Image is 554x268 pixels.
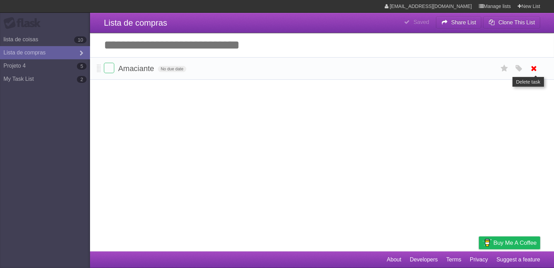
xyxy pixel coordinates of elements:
a: About [387,253,401,266]
span: No due date [158,66,186,72]
img: Buy me a coffee [482,237,492,249]
b: Share List [451,19,476,25]
b: 10 [74,36,87,43]
b: Clone This List [498,19,535,25]
b: Saved [413,19,429,25]
span: Lista de compras [104,18,167,27]
span: Buy me a coffee [493,237,537,249]
b: 2 [77,76,87,83]
b: 5 [77,63,87,70]
label: Star task [498,63,511,74]
button: Clone This List [483,16,540,29]
label: Done [104,63,114,73]
span: Amaciante [118,64,156,73]
a: Suggest a feature [497,253,540,266]
a: Buy me a coffee [479,236,540,249]
div: Flask [3,17,45,29]
button: Share List [436,16,482,29]
a: Privacy [470,253,488,266]
a: Terms [446,253,462,266]
a: Developers [410,253,438,266]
